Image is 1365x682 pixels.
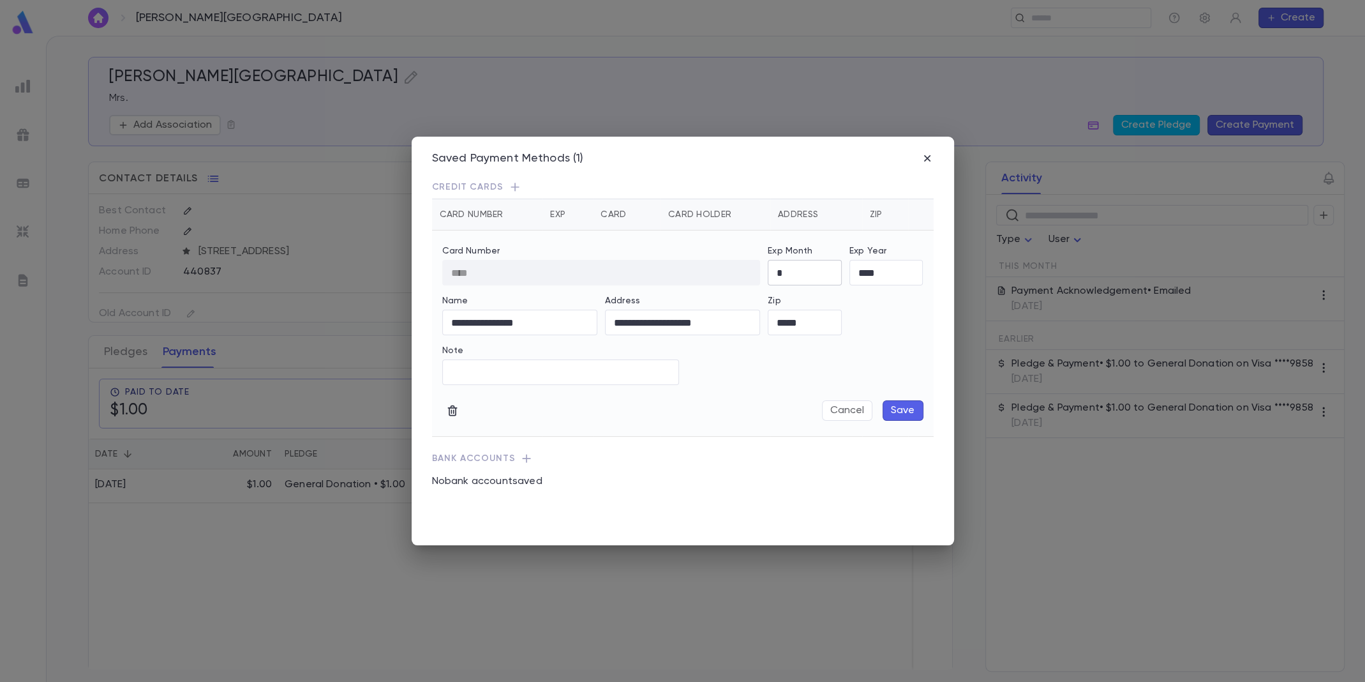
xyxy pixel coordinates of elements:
th: Card [593,199,660,231]
span: Bank Accounts [432,453,516,464]
label: Address [605,296,640,306]
th: Card Holder [660,199,770,231]
div: Saved Payment Methods (1) [432,152,584,166]
label: Card Number [442,246,500,256]
label: Note [442,345,464,356]
th: Exp [542,199,593,231]
label: Name [442,296,468,306]
p: No bank account saved [432,475,934,488]
label: Exp Month [768,246,812,256]
button: Cancel [822,400,872,421]
button: Save [883,400,923,421]
label: Exp Year [849,246,886,256]
th: Zip [862,199,908,231]
th: Card Number [432,199,543,231]
label: Zip [768,296,780,306]
span: Credit Cards [432,182,503,192]
th: Address [770,199,862,231]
